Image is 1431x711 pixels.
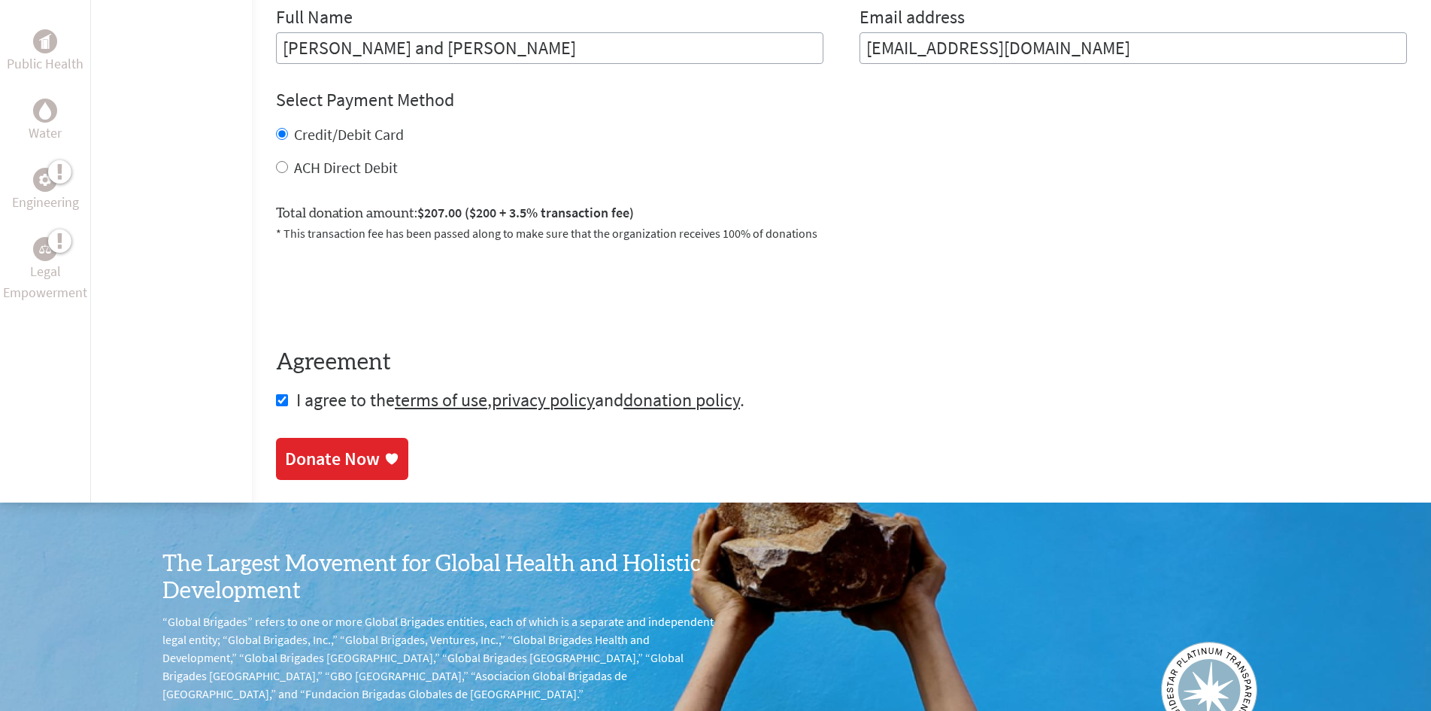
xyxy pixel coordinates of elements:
p: Legal Empowerment [3,261,87,303]
div: Public Health [33,29,57,53]
img: Engineering [39,174,51,186]
img: Water [39,102,51,120]
img: Legal Empowerment [39,245,51,254]
label: Credit/Debit Card [294,125,404,144]
h4: Select Payment Method [276,88,1407,112]
label: Total donation amount: [276,202,634,224]
p: “Global Brigades” refers to one or more Global Brigades entities, each of which is a separate and... [162,612,716,703]
a: EngineeringEngineering [12,168,79,213]
p: Water [29,123,62,144]
input: Enter Full Name [276,32,823,64]
label: ACH Direct Debit [294,158,398,177]
label: Email address [860,5,965,32]
p: * This transaction fee has been passed along to make sure that the organization receives 100% of ... [276,224,1407,242]
p: Public Health [7,53,83,74]
img: Public Health [39,34,51,49]
span: I agree to the , and . [296,388,744,412]
a: Donate Now [276,438,408,480]
a: terms of use [395,388,487,412]
a: privacy policy [492,388,595,412]
div: Engineering [33,168,57,192]
iframe: reCAPTCHA [276,260,505,319]
label: Full Name [276,5,353,32]
h3: The Largest Movement for Global Health and Holistic Development [162,551,716,605]
input: Your Email [860,32,1407,64]
a: Public HealthPublic Health [7,29,83,74]
h4: Agreement [276,349,1407,376]
div: Donate Now [285,447,380,471]
p: Engineering [12,192,79,213]
div: Legal Empowerment [33,237,57,261]
span: $207.00 ($200 + 3.5% transaction fee) [417,204,634,221]
a: WaterWater [29,99,62,144]
a: Legal EmpowermentLegal Empowerment [3,237,87,303]
a: donation policy [623,388,740,412]
div: Water [33,99,57,123]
